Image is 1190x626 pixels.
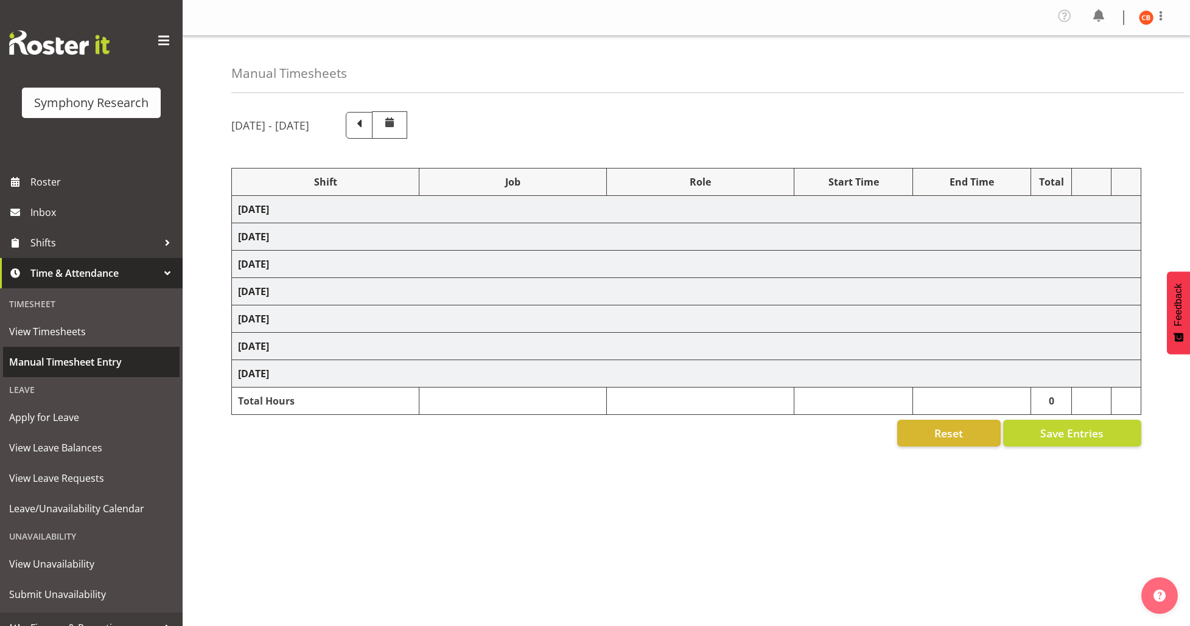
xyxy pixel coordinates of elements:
span: Apply for Leave [9,408,173,426]
img: help-xxl-2.png [1153,589,1166,602]
span: Manual Timesheet Entry [9,353,173,371]
a: View Leave Requests [3,463,180,493]
span: Leave/Unavailability Calendar [9,499,173,518]
div: Timesheet [3,291,180,316]
td: [DATE] [232,223,1141,251]
a: Submit Unavailability [3,579,180,610]
button: Save Entries [1003,420,1141,447]
a: Manual Timesheet Entry [3,347,180,377]
h5: [DATE] - [DATE] [231,119,309,132]
span: View Unavailability [9,555,173,573]
td: [DATE] [232,196,1141,223]
div: Unavailability [3,524,180,549]
h4: Manual Timesheets [231,66,347,80]
img: Rosterit website logo [9,30,110,55]
span: Feedback [1173,283,1184,326]
a: View Timesheets [3,316,180,347]
td: [DATE] [232,251,1141,278]
td: [DATE] [232,278,1141,305]
div: Symphony Research [34,94,149,112]
a: Apply for Leave [3,402,180,433]
td: [DATE] [232,333,1141,360]
div: Total [1037,175,1065,189]
div: Job [425,175,600,189]
div: End Time [919,175,1025,189]
div: Shift [238,175,413,189]
span: View Timesheets [9,322,173,341]
span: Time & Attendance [30,264,158,282]
button: Feedback - Show survey [1167,271,1190,354]
span: Save Entries [1040,425,1104,441]
img: chelsea-bartlett11426.jpg [1139,10,1153,25]
div: Leave [3,377,180,402]
span: Shifts [30,234,158,252]
span: View Leave Requests [9,469,173,487]
span: Inbox [30,203,177,221]
span: View Leave Balances [9,439,173,457]
span: Submit Unavailability [9,585,173,603]
a: View Leave Balances [3,433,180,463]
a: View Unavailability [3,549,180,579]
td: [DATE] [232,360,1141,388]
span: Roster [30,173,177,191]
span: Reset [934,425,963,441]
div: Role [613,175,788,189]
div: Start Time [800,175,906,189]
td: [DATE] [232,305,1141,333]
a: Leave/Unavailability Calendar [3,493,180,524]
button: Reset [897,420,1001,447]
td: Total Hours [232,388,419,415]
td: 0 [1031,388,1072,415]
